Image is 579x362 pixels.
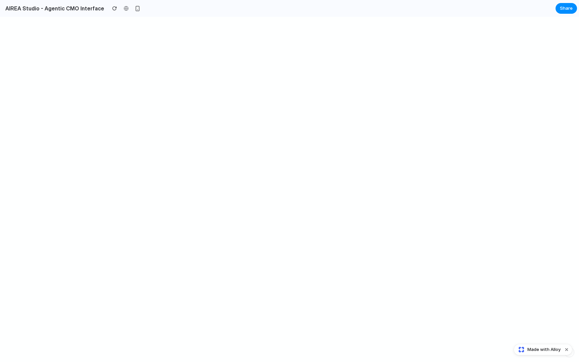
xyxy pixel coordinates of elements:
[527,346,561,353] span: Made with Alloy
[556,3,577,14] button: Share
[560,5,573,12] span: Share
[3,4,104,12] h2: AIREA Studio - Agentic CMO Interface
[514,346,561,353] a: Made with Alloy
[563,346,571,354] button: Dismiss watermark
